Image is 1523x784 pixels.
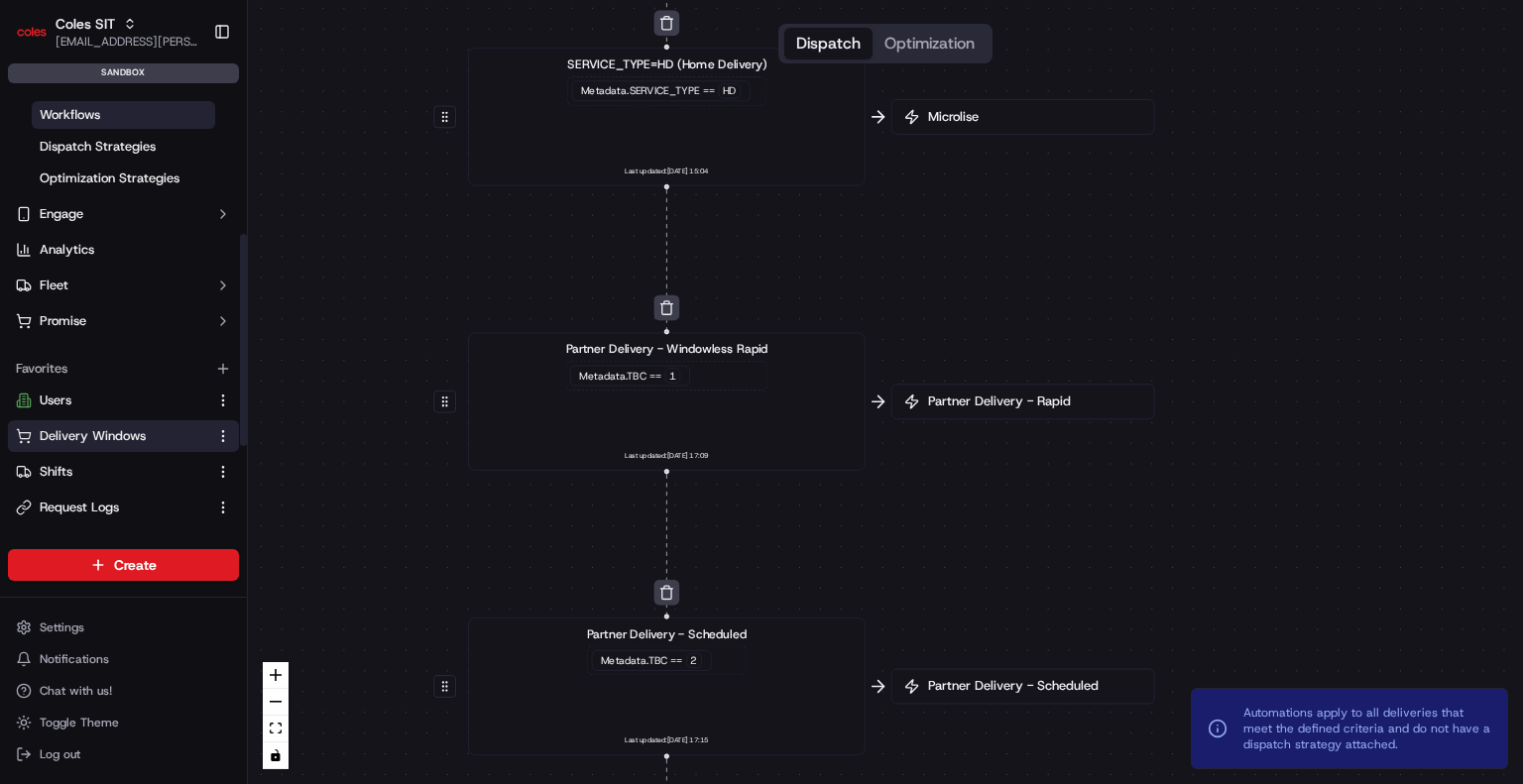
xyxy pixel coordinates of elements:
button: toggle interactivity [263,742,289,769]
span: == [703,84,715,98]
span: Partner Delivery - Rapid [924,392,1142,410]
span: Metadata .SERVICE_TYPE [581,84,699,98]
div: We're available if you need us! [67,209,251,225]
button: Dispatch [784,28,873,59]
span: Partner Delivery - Scheduled [587,625,747,642]
span: Metadata .TBC [601,653,667,667]
span: Metadata .TBC [579,369,645,383]
a: Powered byPylon [140,335,240,351]
span: Engage [40,205,83,223]
button: zoom in [263,662,289,689]
a: Shifts [16,463,207,481]
span: Workflows [40,106,100,124]
button: Coles SITColes SIT[EMAIL_ADDRESS][PERSON_NAME][PERSON_NAME][DOMAIN_NAME] [8,8,205,56]
button: Promise [8,305,239,337]
span: == [649,369,661,383]
span: Pylon [197,336,240,351]
div: sandbox [8,63,239,83]
span: Chat with us! [40,683,112,699]
button: [EMAIL_ADDRESS][PERSON_NAME][PERSON_NAME][DOMAIN_NAME] [56,34,197,50]
span: Partner Delivery - Scheduled [924,677,1142,695]
span: Optimization Strategies [40,169,179,187]
button: Start new chat [337,195,361,219]
span: Last updated: [DATE] 17:15 [625,733,708,747]
a: Users [16,392,207,409]
input: Got a question? Start typing here... [52,128,357,149]
button: Fleet [8,270,239,301]
button: zoom out [263,689,289,716]
div: Favorites [8,353,239,385]
span: Microlise [924,108,1142,126]
img: Nash [20,20,59,59]
a: Workflows [32,101,215,129]
a: Request Logs [16,499,207,516]
button: Chat with us! [8,677,239,705]
button: Delivery Windows [8,420,239,452]
button: Notifications [8,645,239,673]
a: Analytics [8,234,239,266]
span: Request Logs [40,499,119,516]
span: Last updated: [DATE] 15:04 [625,165,708,178]
div: HD [718,83,741,99]
span: Users [40,392,71,409]
button: Settings [8,614,239,641]
button: Engage [8,198,239,230]
a: Optimization Strategies [32,165,215,192]
button: Users [8,385,239,416]
span: Dispatch Strategies [40,138,156,156]
span: Last updated: [DATE] 17:09 [625,449,708,463]
span: Knowledge Base [40,287,152,307]
button: Toggle Theme [8,709,239,736]
span: Fleet [40,277,68,294]
img: Coles SIT [16,16,48,48]
span: Automations apply to all deliveries that meet the defined criteria and do not have a dispatch str... [1243,705,1491,752]
a: 📗Knowledge Base [12,280,160,315]
span: Log out [40,746,80,762]
div: 2 [686,653,702,669]
span: Promise [40,312,86,330]
a: Dispatch Strategies [32,133,215,161]
img: 1736555255976-a54dd68f-1ca7-489b-9aae-adbdc363a1c4 [20,189,56,225]
span: Shifts [40,463,72,481]
a: Delivery Windows [16,427,207,445]
span: == [670,653,682,667]
div: 💻 [168,289,183,305]
span: API Documentation [187,287,318,307]
button: Shifts [8,456,239,488]
button: Optimization [873,28,987,59]
button: Request Logs [8,492,239,523]
button: Coles SIT [56,14,115,34]
span: Analytics [40,241,94,259]
div: Start new chat [67,189,325,209]
div: 1 [665,368,681,384]
button: Create [8,549,239,581]
span: Partner Delivery - Windowless Rapid [566,340,768,357]
button: Log out [8,740,239,768]
span: Toggle Theme [40,715,119,730]
span: SERVICE_TYPE=HD (Home Delivery) [567,56,766,72]
span: Settings [40,619,84,635]
a: 💻API Documentation [160,280,326,315]
p: Welcome 👋 [20,79,361,111]
span: Notifications [40,651,109,667]
div: 📗 [20,289,36,305]
span: Create [114,555,157,575]
button: fit view [263,716,289,742]
span: Delivery Windows [40,427,146,445]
